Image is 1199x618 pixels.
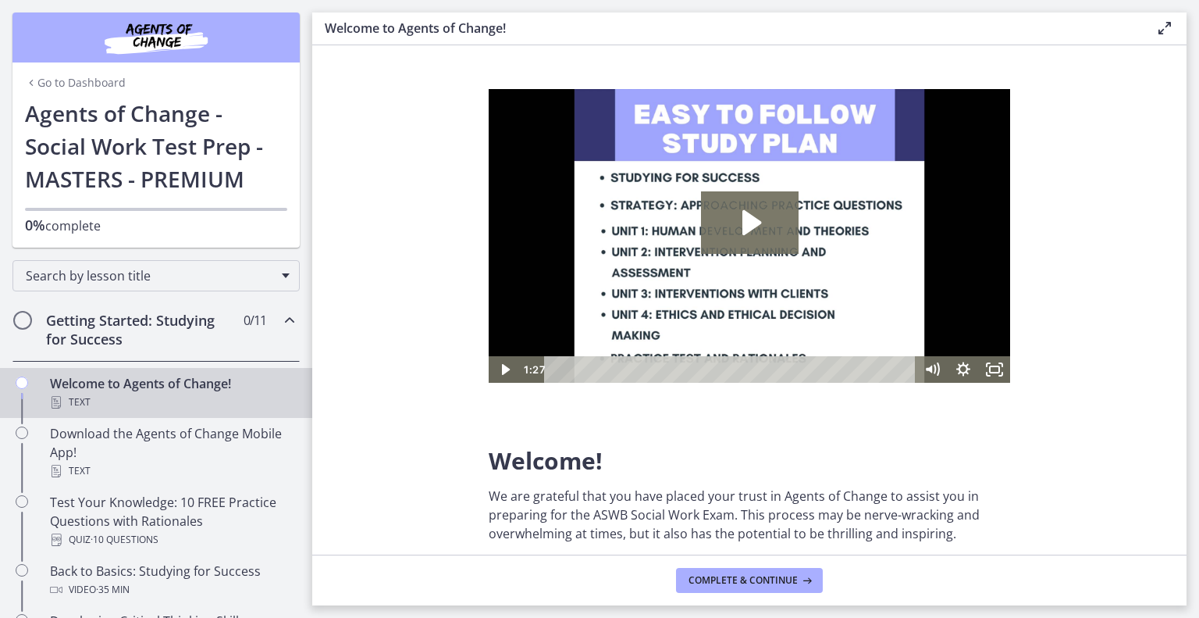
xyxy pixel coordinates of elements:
img: Agents of Change Social Work Test Prep [62,19,250,56]
div: Text [50,393,294,412]
h1: Agents of Change - Social Work Test Prep - MASTERS - PREMIUM [25,97,287,195]
a: Go to Dashboard [25,75,126,91]
div: Welcome to Agents of Change! [50,374,294,412]
div: Playbar [67,267,420,294]
span: Search by lesson title [26,267,274,284]
div: Test Your Knowledge: 10 FREE Practice Questions with Rationales [50,493,294,549]
div: Search by lesson title [12,260,300,291]
span: Complete & continue [688,574,798,587]
p: complete [25,216,287,235]
div: Quiz [50,530,294,549]
h2: Getting Started: Studying for Success [46,311,237,348]
h3: Welcome to Agents of Change! [325,19,1130,38]
button: Show settings menu [459,267,490,294]
button: Fullscreen [490,267,521,294]
div: Download the Agents of Change Mobile App! [50,424,294,480]
div: Back to Basics: Studying for Success [50,562,294,599]
div: Video [50,580,294,599]
span: 0% [25,216,45,234]
span: · 35 min [96,580,130,599]
span: Welcome! [489,445,603,477]
button: Mute [428,267,459,294]
button: Play Video: c1o6hcmjueu5qasqsu00.mp4 [212,102,310,165]
span: · 10 Questions [91,530,158,549]
div: Text [50,462,294,480]
span: 0 / 11 [244,311,266,330]
button: Complete & continue [676,568,823,593]
p: We are grateful that you have placed your trust in Agents of Change to assist you in preparing fo... [489,487,1010,543]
